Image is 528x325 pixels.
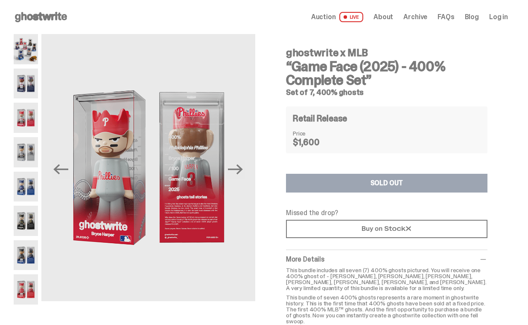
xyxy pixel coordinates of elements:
[293,138,335,147] dd: $1,600
[339,12,364,22] span: LIVE
[14,34,38,64] img: 01-ghostwrite-mlb-game-face-complete-set.png
[14,240,38,270] img: 07-ghostwrite-mlb-game-face-complete-set-juan-soto.png
[403,14,427,20] a: Archive
[286,294,487,324] p: This bundle of seven 400% ghosts represents a rare moment in ghostwrite history. This is the firs...
[286,255,324,264] span: More Details
[14,69,38,99] img: 02-ghostwrite-mlb-game-face-complete-set-ronald-acuna-jr.png
[14,103,38,133] img: 03-ghostwrite-mlb-game-face-complete-set-bryce-harper.png
[311,14,336,20] span: Auction
[41,34,255,301] img: 03-ghostwrite-mlb-game-face-complete-set-bryce-harper.png
[286,89,487,96] h5: Set of 7, 400% ghosts
[370,180,403,187] div: SOLD OUT
[373,14,393,20] a: About
[14,274,38,305] img: 08-ghostwrite-mlb-game-face-complete-set-mike-trout.png
[293,130,335,136] dt: Price
[489,14,508,20] a: Log in
[14,206,38,236] img: 06-ghostwrite-mlb-game-face-complete-set-paul-skenes.png
[52,160,70,179] button: Previous
[286,174,487,193] button: SOLD OUT
[14,172,38,202] img: 05-ghostwrite-mlb-game-face-complete-set-shohei-ohtani.png
[286,210,487,216] p: Missed the drop?
[311,12,363,22] a: Auction LIVE
[14,137,38,167] img: 04-ghostwrite-mlb-game-face-complete-set-aaron-judge.png
[286,267,487,291] p: This bundle includes all seven (7) 400% ghosts pictured. You will receive one 400% ghost of - [PE...
[438,14,454,20] a: FAQs
[286,48,487,58] h4: ghostwrite x MLB
[286,60,487,87] h3: “Game Face (2025) - 400% Complete Set”
[465,14,479,20] a: Blog
[293,114,347,123] h4: Retail Release
[226,160,245,179] button: Next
